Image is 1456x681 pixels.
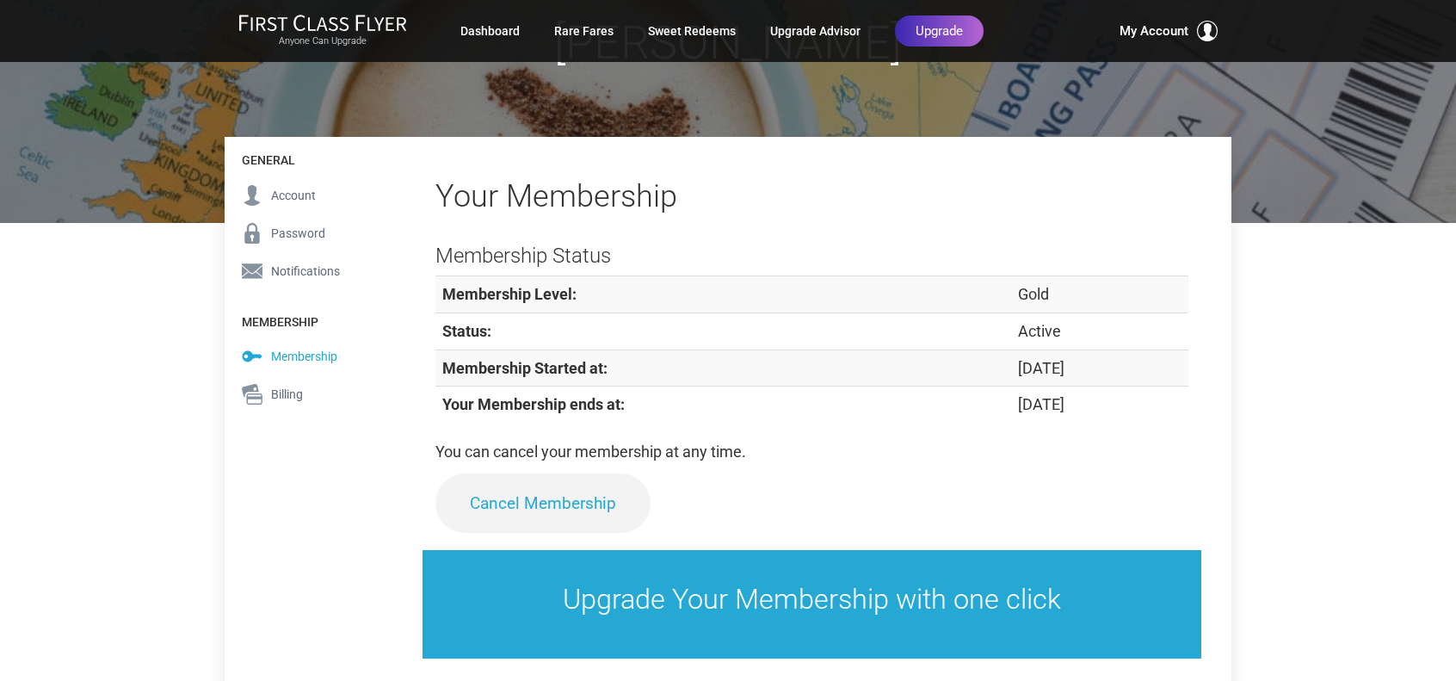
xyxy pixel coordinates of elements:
span: Notifications [271,262,340,281]
strong: Status: [442,322,491,340]
small: Anyone Can Upgrade [238,35,407,47]
a: Sweet Redeems [648,15,736,46]
a: Billing [225,375,392,413]
a: Dashboard [460,15,520,46]
h4: Membership [225,299,392,337]
strong: Membership Started at: [442,359,608,377]
a: Password [225,214,392,252]
td: [DATE] [1011,387,1188,423]
h3: Membership Status [435,245,1188,267]
a: Cancel Membership [435,474,651,533]
span: Password [271,224,325,243]
strong: Membership Level: [442,285,577,303]
h3: Upgrade Your Membership with one click [457,585,1167,616]
td: [DATE] [1011,350,1188,387]
p: You can cancel your membership at any time. [435,440,1188,465]
a: Notifications [225,252,392,290]
h4: General [225,137,392,176]
span: Account [271,186,316,205]
strong: Your Membership ends at: [442,395,625,413]
span: My Account [1120,21,1188,41]
a: Rare Fares [554,15,614,46]
h2: Your Membership [435,180,1188,214]
a: First Class FlyerAnyone Can Upgrade [238,14,407,48]
button: My Account [1120,21,1218,41]
a: Upgrade Advisor [770,15,861,46]
h1: [PERSON_NAME] [225,17,1231,68]
a: Account [225,176,392,214]
a: Membership [225,337,392,375]
td: Gold [1011,276,1188,313]
span: Billing [271,385,303,404]
span: Membership [271,347,337,366]
img: First Class Flyer [238,14,407,32]
a: Upgrade [895,15,984,46]
td: Active [1011,313,1188,350]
